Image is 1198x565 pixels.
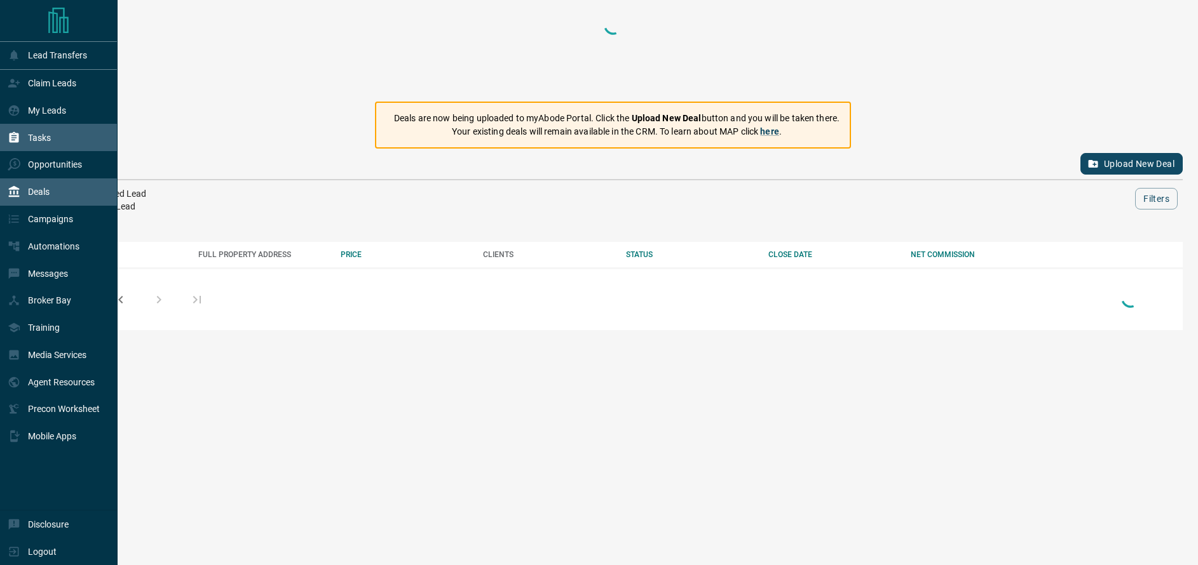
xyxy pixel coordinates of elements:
div: CLIENTS [483,250,613,259]
button: Filters [1135,188,1178,209]
div: FULL PROPERTY ADDRESS [198,250,328,259]
div: DEAL TYPE [56,250,186,259]
div: Loading [601,13,626,89]
p: Your existing deals will remain available in the CRM. To learn about MAP click . [394,125,840,138]
div: CLOSE DATE [768,250,898,259]
button: Upload New Deal [1080,153,1183,175]
a: here [760,126,779,136]
div: NET COMMISSION [911,250,1040,259]
div: Loading [1118,286,1143,313]
strong: Upload New Deal [632,113,702,123]
div: STATUS [626,250,756,259]
div: PRICE [341,250,470,259]
p: Deals are now being uploaded to myAbode Portal. Click the button and you will be taken there. [394,112,840,125]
